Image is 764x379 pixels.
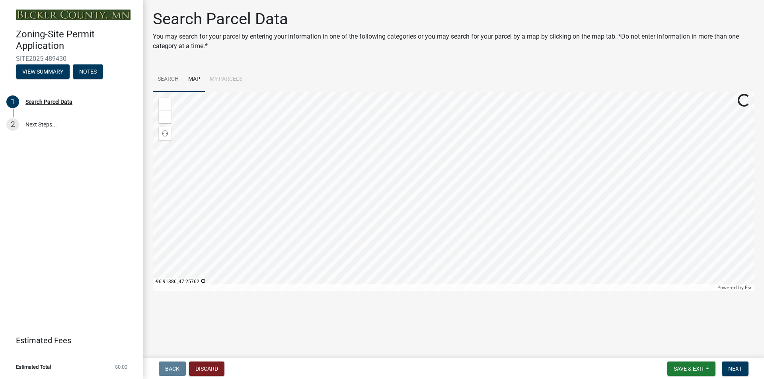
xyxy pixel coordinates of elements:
[722,362,748,376] button: Next
[16,64,70,79] button: View Summary
[16,69,70,75] wm-modal-confirm: Summary
[159,362,186,376] button: Back
[16,55,127,62] span: SITE2025-489430
[715,284,754,291] div: Powered by
[73,64,103,79] button: Notes
[745,285,752,290] a: Esri
[16,29,137,52] h4: Zoning-Site Permit Application
[6,95,19,108] div: 1
[16,10,131,20] img: Becker County, Minnesota
[159,111,172,123] div: Zoom out
[73,69,103,75] wm-modal-confirm: Notes
[153,67,183,92] a: Search
[6,332,131,348] a: Estimated Fees
[183,67,205,92] a: Map
[165,365,179,372] span: Back
[153,32,754,51] p: You may search for your parcel by entering your information in one of the following categories or...
[159,127,172,140] div: Find my location
[159,98,172,111] div: Zoom in
[115,364,127,369] span: $0.00
[667,362,715,376] button: Save & Exit
[153,10,754,29] h1: Search Parcel Data
[728,365,742,372] span: Next
[674,365,704,372] span: Save & Exit
[6,118,19,131] div: 2
[25,99,72,105] div: Search Parcel Data
[16,364,51,369] span: Estimated Total
[189,362,224,376] button: Discard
